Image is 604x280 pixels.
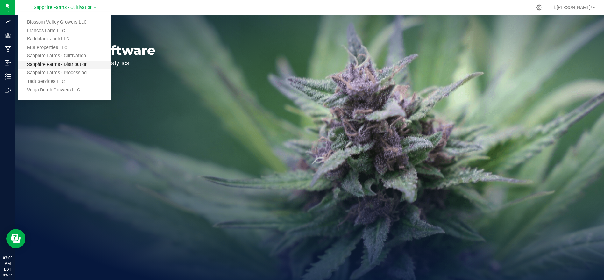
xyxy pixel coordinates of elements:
[18,44,111,52] a: MDI Properties LLC
[18,69,111,77] a: Sapphire Farms - Processing
[551,5,592,10] span: Hi, [PERSON_NAME]!
[5,18,11,25] inline-svg: Analytics
[5,46,11,52] inline-svg: Manufacturing
[535,4,543,11] div: Manage settings
[5,32,11,39] inline-svg: Grow
[18,35,111,44] a: Kaddalack Jack LLC
[5,73,11,80] inline-svg: Inventory
[34,5,93,10] span: Sapphire Farms - Cultivation
[18,86,111,95] a: Volga Dutch Growers LLC
[3,255,12,272] p: 03:08 PM EDT
[5,60,11,66] inline-svg: Inbound
[5,87,11,93] inline-svg: Outbound
[18,27,111,35] a: Francos Farm LLC
[6,229,25,248] iframe: Resource center
[18,52,111,61] a: Sapphire Farms - Cultivation
[18,18,111,27] a: Blossom Valley Growers LLC
[18,77,111,86] a: Tadt Services LLC
[3,272,12,277] p: 09/22
[18,61,111,69] a: Sapphire Farms - Distribution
